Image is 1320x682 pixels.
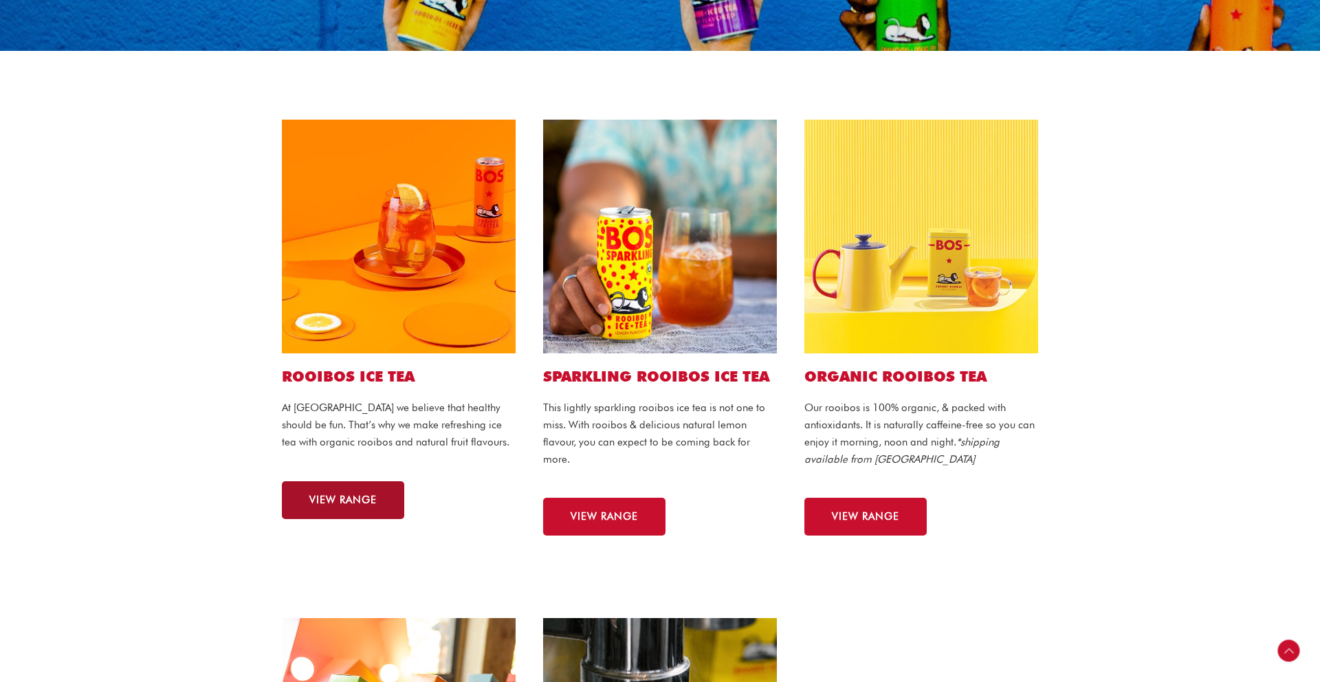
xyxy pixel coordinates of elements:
p: This lightly sparkling rooibos ice tea is not one to miss. With rooibos & delicious natural lemon... [543,399,777,467]
h2: SPARKLING ROOIBOS ICE TEA [543,367,777,386]
span: VIEW RANGE [309,495,377,505]
p: Our rooibos is 100% organic, & packed with antioxidants. It is naturally caffeine-free so you can... [804,399,1038,467]
h2: ORGANIC ROOIBOS TEA [804,367,1038,386]
img: peach [282,120,516,353]
em: *shipping available from [GEOGRAPHIC_DATA] [804,436,1000,465]
a: VIEW RANGE [282,481,404,519]
span: VIEW RANGE [571,511,638,522]
img: hot-tea-2-copy [804,120,1038,353]
img: sparkling lemon [543,120,777,353]
a: VIEW RANGE [543,498,665,536]
p: At [GEOGRAPHIC_DATA] we believe that healthy should be fun. That’s why we make refreshing ice tea... [282,399,516,450]
span: VIEW RANGE [832,511,899,522]
h2: ROOIBOS ICE TEA [282,367,516,386]
a: VIEW RANGE [804,498,927,536]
